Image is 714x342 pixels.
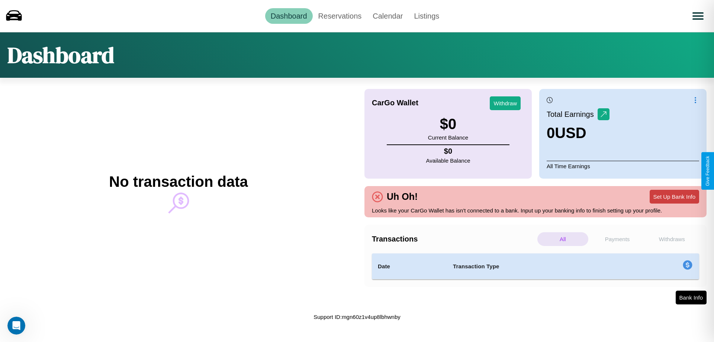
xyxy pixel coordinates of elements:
[453,262,622,271] h4: Transaction Type
[383,191,421,202] h4: Uh Oh!
[426,147,470,156] h4: $ 0
[428,132,468,143] p: Current Balance
[547,125,610,141] h3: 0 USD
[537,232,588,246] p: All
[313,8,367,24] a: Reservations
[592,232,643,246] p: Payments
[650,190,699,204] button: Set Up Bank Info
[688,6,708,26] button: Open menu
[676,291,707,304] button: Bank Info
[109,173,248,190] h2: No transaction data
[378,262,441,271] h4: Date
[372,253,699,279] table: simple table
[372,205,699,215] p: Looks like your CarGo Wallet has isn't connected to a bank. Input up your banking info to finish ...
[705,156,710,186] div: Give Feedback
[7,40,114,70] h1: Dashboard
[426,156,470,166] p: Available Balance
[428,116,468,132] h3: $ 0
[547,161,699,171] p: All Time Earnings
[313,312,401,322] p: Support ID: mgn60z1v4up8lbhwnby
[408,8,445,24] a: Listings
[490,96,521,110] button: Withdraw
[7,317,25,335] iframe: Intercom live chat
[547,108,598,121] p: Total Earnings
[372,99,418,107] h4: CarGo Wallet
[646,232,697,246] p: Withdraws
[265,8,313,24] a: Dashboard
[372,235,535,243] h4: Transactions
[367,8,408,24] a: Calendar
